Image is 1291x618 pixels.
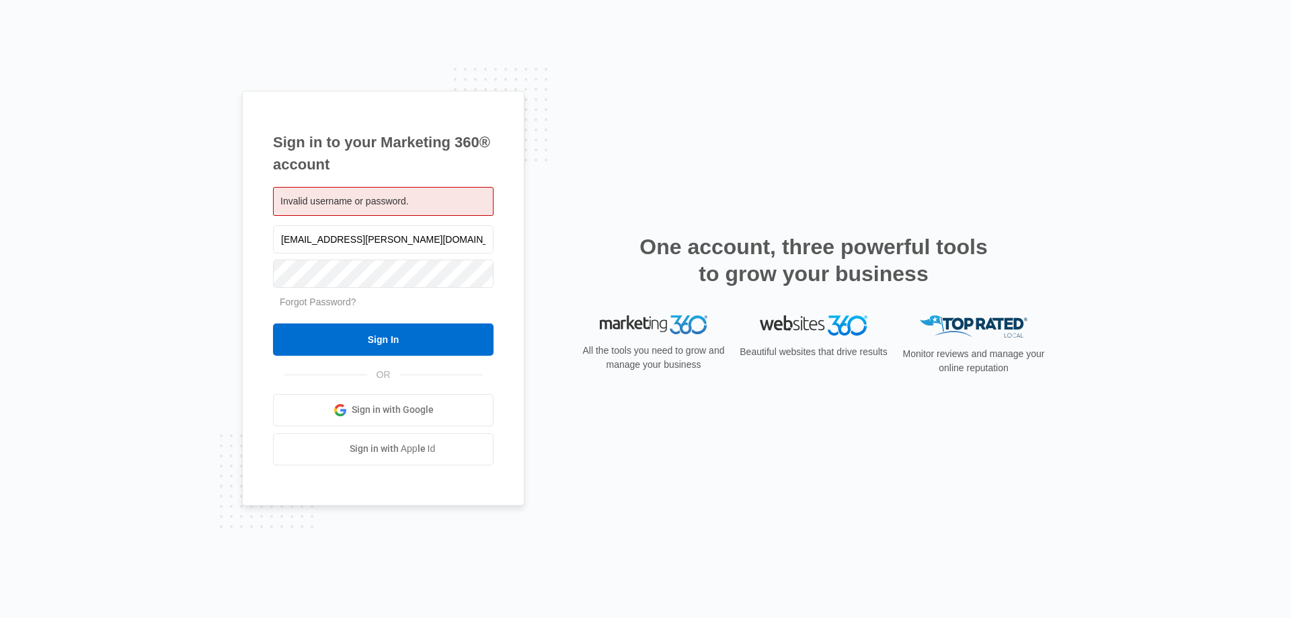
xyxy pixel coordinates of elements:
[738,345,889,359] p: Beautiful websites that drive results
[760,315,867,335] img: Websites 360
[273,323,494,356] input: Sign In
[273,433,494,465] a: Sign in with Apple Id
[600,315,707,334] img: Marketing 360
[635,233,992,287] h2: One account, three powerful tools to grow your business
[273,131,494,176] h1: Sign in to your Marketing 360® account
[280,196,409,206] span: Invalid username or password.
[273,225,494,254] input: Email
[280,297,356,307] a: Forgot Password?
[367,368,400,382] span: OR
[352,403,434,417] span: Sign in with Google
[578,344,729,372] p: All the tools you need to grow and manage your business
[898,347,1049,375] p: Monitor reviews and manage your online reputation
[920,315,1027,338] img: Top Rated Local
[350,442,436,456] span: Sign in with Apple Id
[273,394,494,426] a: Sign in with Google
